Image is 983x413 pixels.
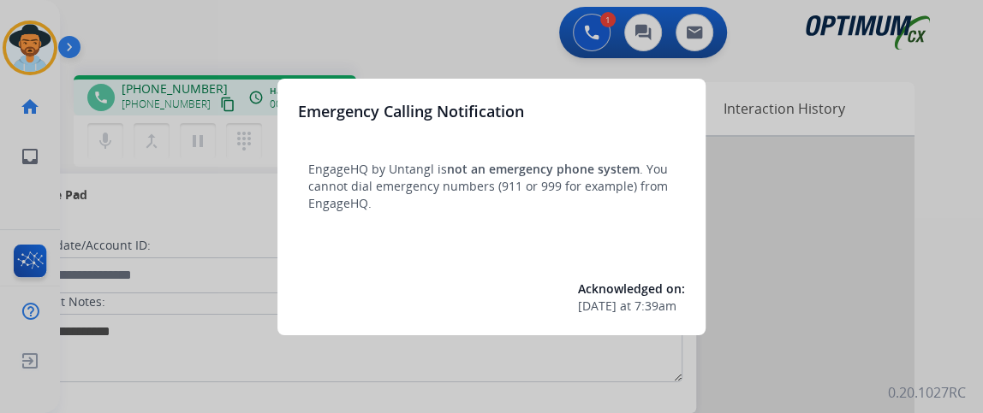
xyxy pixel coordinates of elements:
span: not an emergency phone system [447,161,640,177]
div: at [578,298,685,315]
p: EngageHQ by Untangl is . You cannot dial emergency numbers (911 or 999 for example) from EngageHQ. [308,161,675,212]
p: 0.20.1027RC [888,382,966,403]
span: Acknowledged on: [578,280,685,297]
h3: Emergency Calling Notification [298,99,524,123]
span: 7:39am [634,298,676,315]
span: [DATE] [578,298,617,315]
